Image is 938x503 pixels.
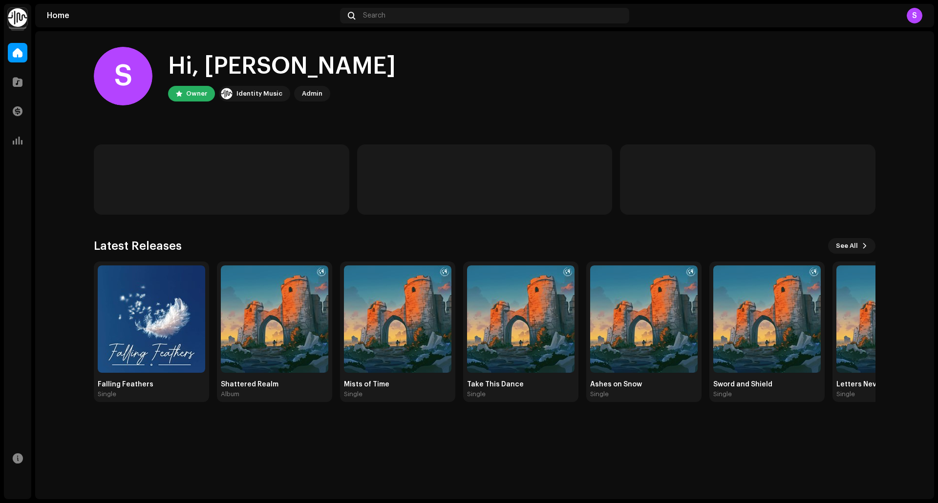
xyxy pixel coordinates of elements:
[221,390,239,398] div: Album
[828,238,875,254] button: See All
[590,390,609,398] div: Single
[98,390,116,398] div: Single
[8,8,27,27] img: 0f74c21f-6d1c-4dbc-9196-dbddad53419e
[98,381,205,388] div: Falling Feathers
[168,51,396,82] div: Hi, [PERSON_NAME]
[186,88,207,100] div: Owner
[94,47,152,105] div: S
[344,265,451,373] img: 5efa0077-bdb2-411c-bd4c-057d20515a67
[836,236,858,256] span: See All
[713,390,732,398] div: Single
[467,390,486,398] div: Single
[221,265,328,373] img: 6074d032-3338-4860-8c63-f26b251548b4
[302,88,322,100] div: Admin
[713,265,821,373] img: b98556a5-e97d-46e5-9537-8f34b8df0ef2
[467,381,575,388] div: Take This Dance
[236,88,282,100] div: Identity Music
[344,381,451,388] div: Mists of Time
[221,381,328,388] div: Shattered Realm
[907,8,922,23] div: S
[467,265,575,373] img: a9b541cb-9ccb-4356-820b-43a68dcbbe01
[221,88,233,100] img: 0f74c21f-6d1c-4dbc-9196-dbddad53419e
[836,390,855,398] div: Single
[590,381,698,388] div: Ashes on Snow
[98,265,205,373] img: 384b0aa8-945f-4504-b890-d35688180378
[94,238,182,254] h3: Latest Releases
[344,390,362,398] div: Single
[47,12,336,20] div: Home
[713,381,821,388] div: Sword and Shield
[363,12,385,20] span: Search
[590,265,698,373] img: 3acdfd2d-fecb-4aa6-9b3d-a936393b4e59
